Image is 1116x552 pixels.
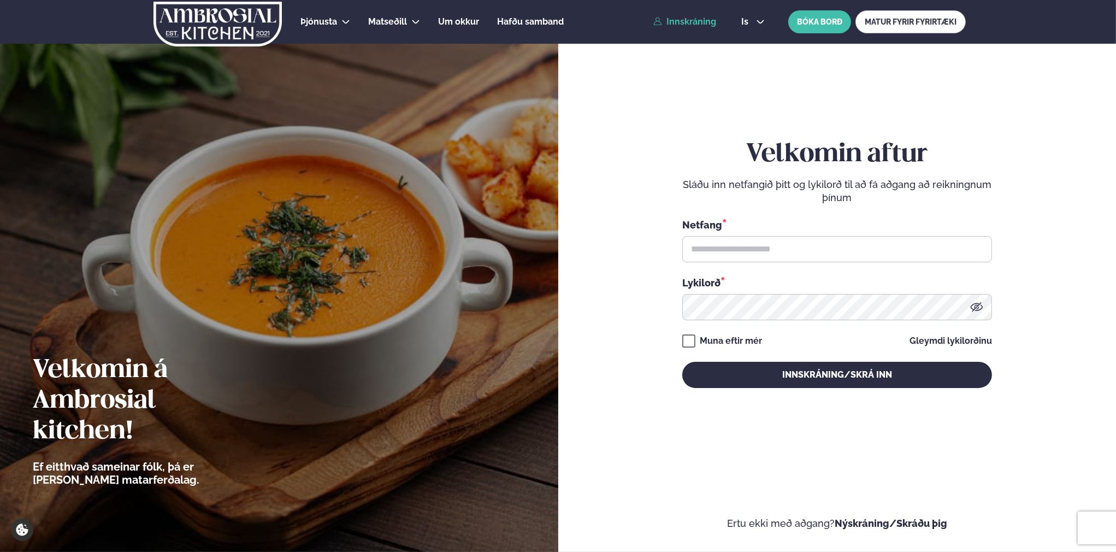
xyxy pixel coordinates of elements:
[855,10,966,33] a: MATUR FYRIR FYRIRTÆKI
[33,460,259,486] p: Ef eitthvað sameinar fólk, þá er [PERSON_NAME] matarferðalag.
[33,355,259,447] h2: Velkomin á Ambrosial kitchen!
[497,16,564,27] span: Hafðu samband
[682,139,992,170] h2: Velkomin aftur
[300,15,337,28] a: Þjónusta
[368,15,407,28] a: Matseðill
[438,15,479,28] a: Um okkur
[741,17,752,26] span: is
[682,178,992,204] p: Sláðu inn netfangið þitt og lykilorð til að fá aðgang að reikningnum þínum
[835,518,947,529] a: Nýskráning/Skráðu þig
[152,2,283,46] img: logo
[682,218,992,232] div: Netfang
[591,517,1084,530] p: Ertu ekki með aðgang?
[653,17,716,27] a: Innskráning
[497,15,564,28] a: Hafðu samband
[682,362,992,388] button: Innskráning/Skrá inn
[11,519,33,541] a: Cookie settings
[733,17,773,26] button: is
[910,337,992,345] a: Gleymdi lykilorðinu
[438,16,479,27] span: Um okkur
[682,275,992,290] div: Lykilorð
[788,10,851,33] button: BÓKA BORÐ
[368,16,407,27] span: Matseðill
[300,16,337,27] span: Þjónusta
